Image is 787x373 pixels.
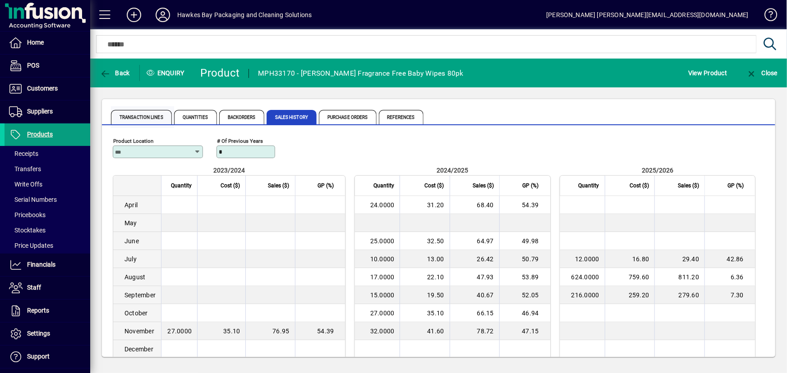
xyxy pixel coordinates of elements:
span: Settings [27,330,50,337]
button: Close [744,65,780,81]
span: Support [27,353,50,360]
button: Add [120,7,148,23]
app-page-header-button: Close enquiry [736,65,787,81]
span: 40.67 [477,291,494,299]
span: Cost ($) [630,181,649,191]
a: Staff [5,277,90,299]
div: Enquiry [140,66,194,80]
span: Staff [27,284,41,291]
span: Price Updates [9,242,53,249]
span: 50.79 [522,255,538,263]
span: Products [27,131,53,138]
span: 78.72 [477,328,494,335]
span: Sales ($) [473,181,494,191]
span: 42.86 [727,255,744,263]
span: 22.10 [427,273,444,281]
span: 15.0000 [370,291,395,299]
span: 54.39 [317,328,334,335]
a: Financials [5,254,90,276]
button: Back [97,65,132,81]
span: 26.42 [477,255,494,263]
span: Quantity [373,181,394,191]
span: 32.0000 [370,328,395,335]
span: 12.0000 [575,255,599,263]
span: 32.50 [427,237,444,245]
span: 76.95 [272,328,289,335]
span: Back [100,69,130,77]
td: May [113,214,161,232]
span: 66.15 [477,309,494,317]
mat-label: # of previous years [217,138,263,144]
a: Customers [5,77,90,100]
div: MPH33170 - [PERSON_NAME] Fragrance Free Baby Wipes 80pk [258,66,464,81]
span: 31.20 [427,201,444,209]
span: Backorders [219,110,264,124]
span: Quantities [174,110,217,124]
span: 49.98 [522,237,538,245]
span: 17.0000 [370,273,395,281]
span: 24.0000 [370,201,395,209]
span: 25.0000 [370,237,395,245]
a: Receipts [5,146,90,161]
a: Write Offs [5,177,90,192]
td: November [113,322,161,340]
span: Cost ($) [221,181,240,191]
span: Suppliers [27,108,53,115]
span: Reports [27,307,49,314]
a: POS [5,55,90,77]
span: Financials [27,261,55,268]
a: Support [5,346,90,368]
a: Settings [5,323,90,345]
span: Home [27,39,44,46]
span: 2023/2024 [213,167,245,174]
a: Home [5,32,90,54]
span: Cost ($) [425,181,444,191]
span: 2025/2026 [642,167,673,174]
span: 46.94 [522,309,538,317]
app-page-header-button: Back [90,65,140,81]
a: Transfers [5,161,90,177]
a: Price Updates [5,238,90,253]
span: GP (%) [727,181,744,191]
span: 10.0000 [370,255,395,263]
span: 41.60 [427,328,444,335]
span: GP (%) [318,181,334,191]
span: 216.0000 [571,291,599,299]
span: 759.60 [629,273,649,281]
span: Serial Numbers [9,196,57,203]
div: [PERSON_NAME] [PERSON_NAME][EMAIL_ADDRESS][DOMAIN_NAME] [546,8,749,22]
span: 13.00 [427,255,444,263]
span: Purchase Orders [319,110,377,124]
span: Transaction Lines [111,110,172,124]
span: 19.50 [427,291,444,299]
span: 35.10 [223,328,240,335]
span: View Product [688,66,727,80]
a: Pricebooks [5,207,90,223]
span: GP (%) [523,181,539,191]
span: Sales ($) [268,181,290,191]
span: 35.10 [427,309,444,317]
span: 259.20 [629,291,649,299]
span: 27.0000 [370,309,395,317]
span: Stocktakes [9,227,46,234]
td: December [113,340,161,358]
span: Transfers [9,165,41,173]
div: Product [201,66,240,80]
span: Receipts [9,150,38,157]
button: Profile [148,7,177,23]
span: POS [27,62,39,69]
a: Knowledge Base [758,2,776,31]
span: 624.0000 [571,273,599,281]
a: Serial Numbers [5,192,90,207]
span: Write Offs [9,181,42,188]
td: September [113,286,161,304]
span: 16.80 [632,255,649,263]
span: References [379,110,423,124]
span: Quantity [579,181,599,191]
span: 7.30 [731,291,744,299]
button: View Product [686,65,729,81]
span: 64.97 [477,237,494,245]
span: 68.40 [477,201,494,209]
span: 27.0000 [168,328,192,335]
span: 54.39 [522,201,538,209]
